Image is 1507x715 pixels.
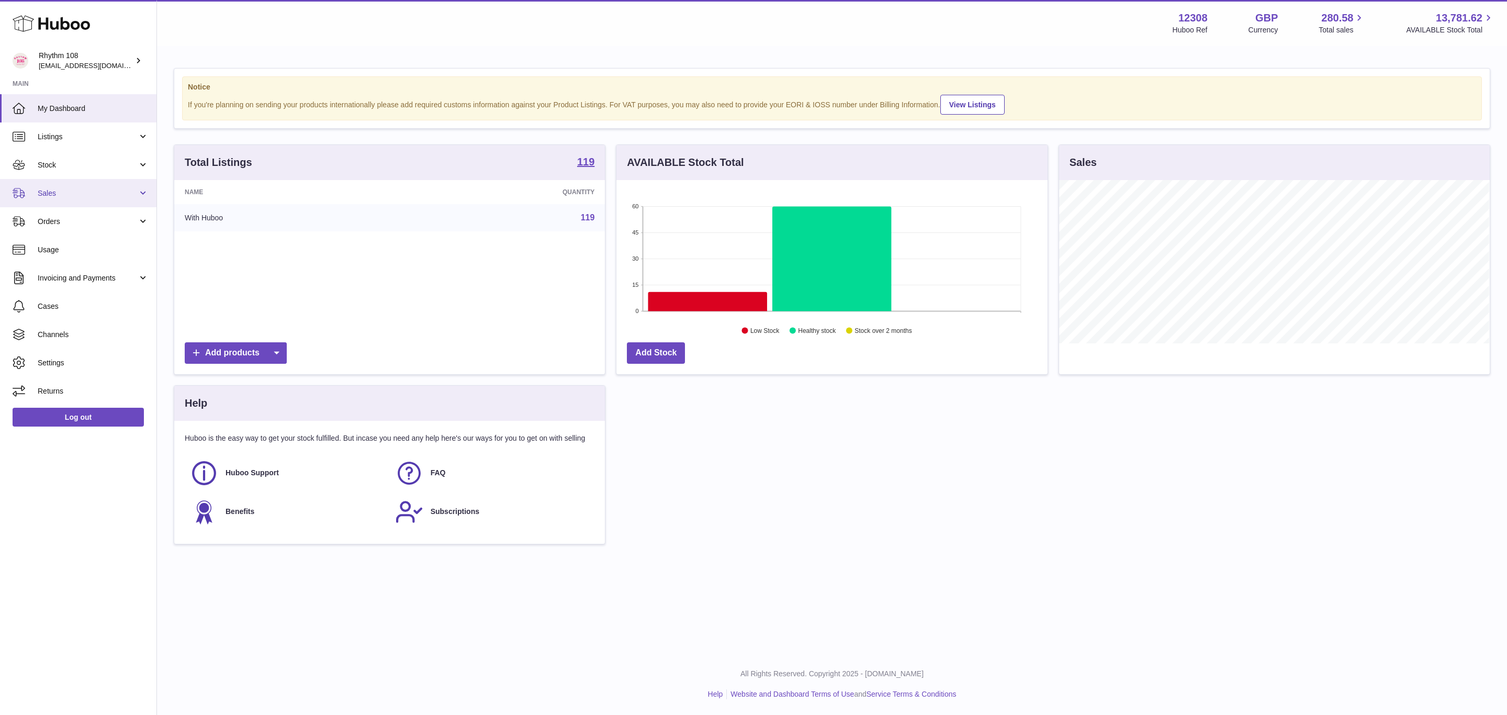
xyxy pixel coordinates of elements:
[1178,11,1208,25] strong: 12308
[867,690,957,698] a: Service Terms & Conditions
[188,82,1476,92] strong: Notice
[13,53,28,69] img: orders@rhythm108.com
[38,160,138,170] span: Stock
[1436,11,1482,25] span: 13,781.62
[581,213,595,222] a: 119
[38,245,149,255] span: Usage
[38,301,149,311] span: Cases
[431,468,446,478] span: FAQ
[1249,25,1278,35] div: Currency
[39,51,133,71] div: Rhythm 108
[940,95,1005,115] a: View Listings
[1255,11,1278,25] strong: GBP
[395,498,590,526] a: Subscriptions
[1406,25,1494,35] span: AVAILABLE Stock Total
[431,507,479,517] span: Subscriptions
[174,204,401,231] td: With Huboo
[1173,25,1208,35] div: Huboo Ref
[636,308,639,314] text: 0
[1070,155,1097,170] h3: Sales
[633,229,639,236] text: 45
[395,459,590,487] a: FAQ
[633,282,639,288] text: 15
[185,396,207,410] h3: Help
[727,689,956,699] li: and
[38,188,138,198] span: Sales
[185,433,594,443] p: Huboo is the easy way to get your stock fulfilled. But incase you need any help here's our ways f...
[730,690,854,698] a: Website and Dashboard Terms of Use
[38,217,138,227] span: Orders
[13,408,144,427] a: Log out
[577,157,594,167] strong: 119
[38,330,149,340] span: Channels
[226,507,254,517] span: Benefits
[401,180,605,204] th: Quantity
[188,93,1476,115] div: If you're planning on sending your products internationally please add required customs informati...
[38,104,149,114] span: My Dashboard
[190,498,385,526] a: Benefits
[38,386,149,396] span: Returns
[190,459,385,487] a: Huboo Support
[1406,11,1494,35] a: 13,781.62 AVAILABLE Stock Total
[627,342,685,364] a: Add Stock
[174,180,401,204] th: Name
[39,61,154,70] span: [EMAIL_ADDRESS][DOMAIN_NAME]
[165,669,1499,679] p: All Rights Reserved. Copyright 2025 - [DOMAIN_NAME]
[627,155,744,170] h3: AVAILABLE Stock Total
[1319,11,1365,35] a: 280.58 Total sales
[708,690,723,698] a: Help
[855,327,912,334] text: Stock over 2 months
[38,132,138,142] span: Listings
[750,327,780,334] text: Low Stock
[1319,25,1365,35] span: Total sales
[633,255,639,262] text: 30
[38,273,138,283] span: Invoicing and Payments
[185,342,287,364] a: Add products
[799,327,837,334] text: Healthy stock
[633,203,639,209] text: 60
[38,358,149,368] span: Settings
[185,155,252,170] h3: Total Listings
[226,468,279,478] span: Huboo Support
[1321,11,1353,25] span: 280.58
[577,157,594,169] a: 119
